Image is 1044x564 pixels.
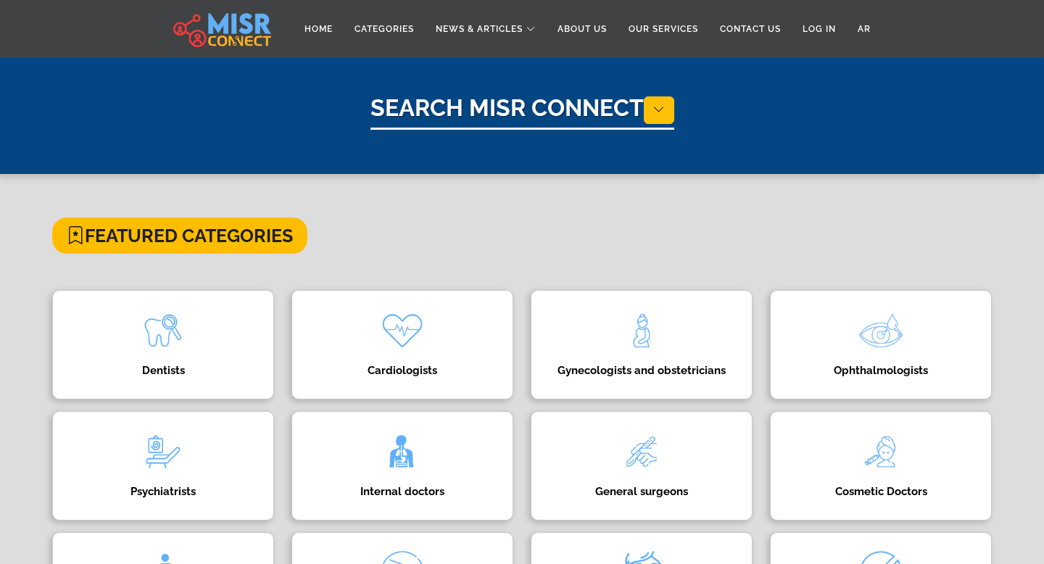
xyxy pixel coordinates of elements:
h1: Search Misr Connect [370,94,674,130]
img: tQBIxbFzDjHNxea4mloJ.png [613,302,671,360]
h4: Gynecologists and obstetricians [553,364,730,377]
a: Psychiatrists [43,411,283,521]
a: Gynecologists and obstetricians [522,290,761,399]
img: main.misr_connect [173,11,270,47]
a: AR [847,15,882,43]
img: DjGqZLWENc0VUGkVFVvU.png [852,423,910,481]
h4: Psychiatrists [75,485,252,498]
h4: General surgeons [553,485,730,498]
a: Cosmetic Doctors [761,411,1000,521]
a: News & Articles [425,15,547,43]
a: Contact Us [709,15,792,43]
a: Our Services [618,15,709,43]
a: Dentists [43,290,283,399]
h4: Internal doctors [314,485,491,498]
img: O3vASGqC8OE0Zbp7R2Y3.png [852,302,910,360]
a: About Us [547,15,618,43]
a: Ophthalmologists [761,290,1000,399]
img: pfAWvOfsRsa0Gymt6gRE.png [373,423,431,481]
a: Internal doctors [283,411,522,521]
h4: Dentists [75,364,252,377]
a: Categories [344,15,425,43]
a: Log in [792,15,847,43]
img: k714wZmFaHWIHbCst04N.png [134,302,192,360]
a: Home [294,15,344,43]
img: wzNEwxv3aCzPUCYeW7v7.png [134,423,192,481]
h4: Cardiologists [314,364,491,377]
h4: Featured Categories [52,217,307,254]
a: General surgeons [522,411,761,521]
img: Oi1DZGDTXfHRQb1rQtXk.png [613,423,671,481]
span: News & Articles [436,22,523,36]
a: Cardiologists [283,290,522,399]
h4: Cosmetic Doctors [792,485,969,498]
img: kQgAgBbLbYzX17DbAKQs.png [373,302,431,360]
h4: Ophthalmologists [792,364,969,377]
